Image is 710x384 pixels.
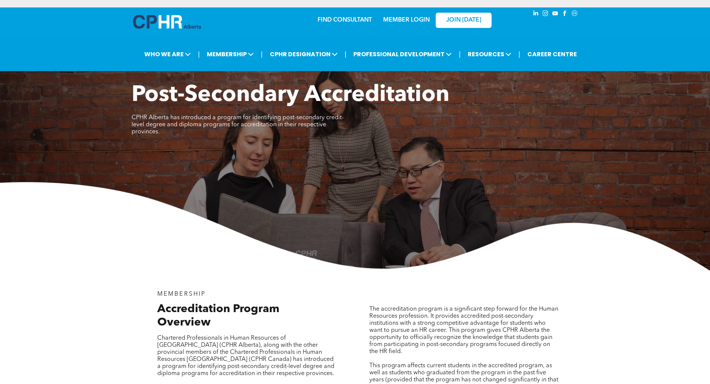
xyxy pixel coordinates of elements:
[142,47,193,61] span: WHO WE ARE
[542,9,550,19] a: instagram
[383,17,430,23] a: MEMBER LOGIN
[525,47,579,61] a: CAREER CENTRE
[459,47,461,62] li: |
[318,17,372,23] a: FIND CONSULTANT
[466,47,514,61] span: RESOURCES
[345,47,347,62] li: |
[198,47,200,62] li: |
[571,9,579,19] a: Social network
[157,335,334,377] span: Chartered Professionals in Human Resources of [GEOGRAPHIC_DATA] (CPHR Alberta), along with the ot...
[132,115,344,135] span: CPHR Alberta has introduced a program for identifying post-secondary credit-level degree and dipl...
[205,47,256,61] span: MEMBERSHIP
[446,17,481,24] span: JOIN [DATE]
[561,9,569,19] a: facebook
[551,9,559,19] a: youtube
[436,13,492,28] a: JOIN [DATE]
[261,47,263,62] li: |
[157,291,206,297] span: MEMBERSHIP
[268,47,340,61] span: CPHR DESIGNATION
[132,84,449,107] span: Post-Secondary Accreditation
[532,9,540,19] a: linkedin
[351,47,454,61] span: PROFESSIONAL DEVELOPMENT
[133,15,201,29] img: A blue and white logo for cp alberta
[369,306,558,355] span: The accreditation program is a significant step forward for the Human Resources profession. It pr...
[518,47,520,62] li: |
[157,304,280,328] span: Accreditation Program Overview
